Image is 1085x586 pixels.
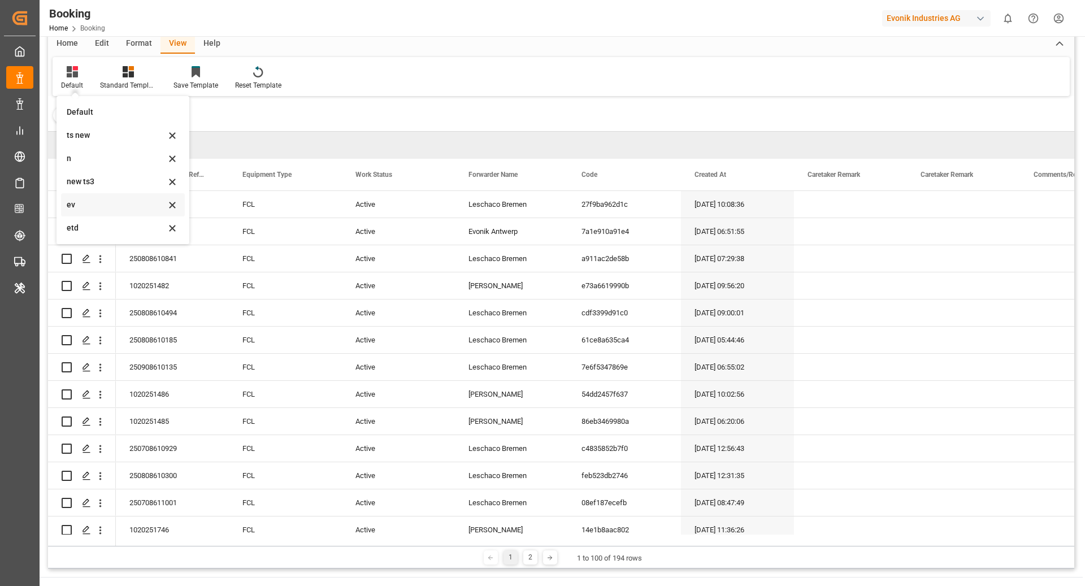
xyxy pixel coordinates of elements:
div: ts new [67,129,166,141]
div: FCL [229,245,342,272]
div: Leschaco Bremen [455,299,568,326]
div: Active [342,435,455,462]
div: 61ce8a635ca4 [568,327,681,353]
div: Reset Template [235,80,281,90]
div: 250908610135 [116,354,229,380]
div: 250708610929 [116,435,229,462]
div: 14e1b8aac802 [568,516,681,543]
div: 1 [504,550,518,565]
div: ev [67,199,166,211]
div: [DATE] 06:55:02 [681,354,794,380]
div: [PERSON_NAME] [455,408,568,435]
div: a911ac2de58b [568,245,681,272]
div: Press SPACE to select this row. [48,489,116,516]
div: Booking [49,5,105,22]
div: Default [67,106,166,118]
span: Equipment Type [242,171,292,179]
div: c4835852b7f0 [568,435,681,462]
div: [DATE] 12:56:43 [681,435,794,462]
div: FCL [229,381,342,407]
div: FCL [229,462,342,489]
div: Active [342,381,455,407]
div: FCL [229,327,342,353]
div: [DATE] 10:02:56 [681,381,794,407]
div: Press SPACE to select this row. [48,272,116,299]
div: View [160,34,195,54]
div: e73a6619990b [568,272,681,299]
div: Leschaco Bremen [455,489,568,516]
div: [DATE] 10:08:36 [681,191,794,218]
div: [PERSON_NAME] [455,381,568,407]
div: [DATE] 08:47:49 [681,489,794,516]
div: Press SPACE to select this row. [48,354,116,381]
button: Evonik Industries AG [882,7,995,29]
div: Format [118,34,160,54]
div: 250808610841 [116,245,229,272]
span: Code [581,171,597,179]
div: 86eb3469980a [568,408,681,435]
div: new ts3 [67,176,166,188]
div: Evonik Industries AG [882,10,991,27]
div: [DATE] 09:56:20 [681,272,794,299]
div: FCL [229,354,342,380]
span: Caretaker Remark [808,171,860,179]
div: FCL [229,191,342,218]
div: Active [342,327,455,353]
div: 250808610494 [116,299,229,326]
div: etd [67,222,166,234]
div: Press SPACE to select this row. [48,327,116,354]
div: 7a1e910a91e4 [568,218,681,245]
a: Home [49,24,68,32]
div: Press SPACE to select this row. [48,381,116,408]
div: 1020251486 [116,381,229,407]
div: Leschaco Bremen [455,354,568,380]
div: [DATE] 05:44:46 [681,327,794,353]
div: Active [342,408,455,435]
div: Active [342,191,455,218]
div: Leschaco Bremen [455,462,568,489]
div: 1020251485 [116,408,229,435]
div: 250708611001 [116,489,229,516]
div: Press SPACE to select this row. [48,435,116,462]
div: Press SPACE to select this row. [48,516,116,544]
div: 250808610300 [116,462,229,489]
div: Evonik Antwerp [455,218,568,245]
div: FCL [229,299,342,326]
div: Leschaco Bremen [455,435,568,462]
div: Press SPACE to select this row. [48,408,116,435]
div: Press SPACE to select this row. [48,218,116,245]
div: Active [342,218,455,245]
div: Press SPACE to select this row. [48,299,116,327]
span: Caretaker Remark [921,171,973,179]
div: 27f9ba962d1c [568,191,681,218]
span: Created At [695,171,726,179]
div: Press SPACE to select this row. [48,462,116,489]
div: Press SPACE to select this row. [48,191,116,218]
button: Help Center [1021,6,1046,31]
div: Edit [86,34,118,54]
div: Active [342,272,455,299]
div: [DATE] 12:31:35 [681,462,794,489]
div: [PERSON_NAME] [455,272,568,299]
div: Leschaco Bremen [455,327,568,353]
div: Standard Templates [100,80,157,90]
div: Active [342,462,455,489]
div: 54dd2457f637 [568,381,681,407]
div: 2 [523,550,537,565]
div: cdf3399d91c0 [568,299,681,326]
div: Leschaco Bremen [455,191,568,218]
div: Save Template [173,80,218,90]
div: [PERSON_NAME] [455,516,568,543]
div: Home [48,34,86,54]
div: FCL [229,516,342,543]
div: 1020251746 [116,516,229,543]
span: Forwarder Name [468,171,518,179]
div: 1 to 100 of 194 rows [577,553,642,564]
div: [DATE] 06:20:06 [681,408,794,435]
button: show 0 new notifications [995,6,1021,31]
div: Active [342,299,455,326]
div: Active [342,489,455,516]
div: 250808610185 [116,327,229,353]
div: FCL [229,218,342,245]
div: Help [195,34,229,54]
